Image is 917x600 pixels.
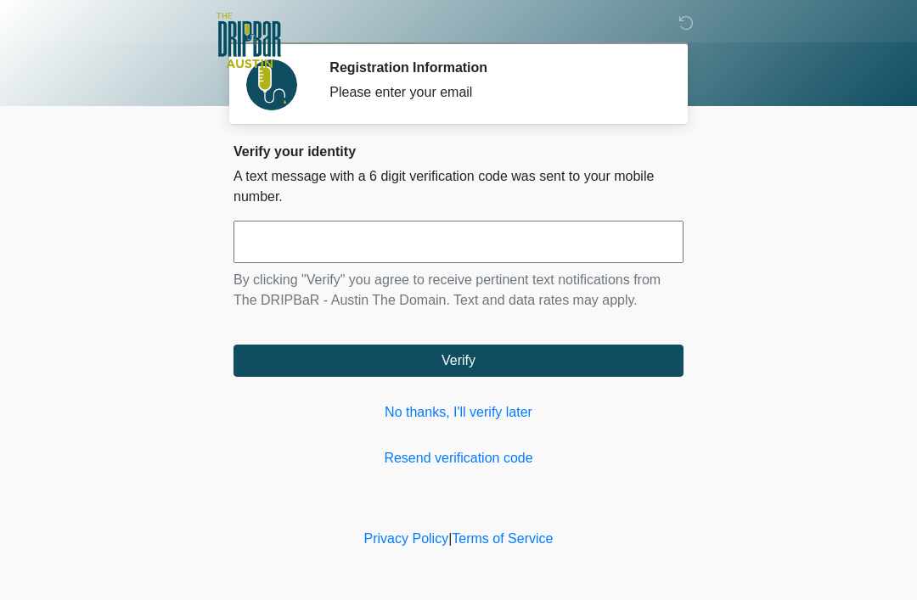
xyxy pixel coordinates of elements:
p: By clicking "Verify" you agree to receive pertinent text notifications from The DRIPBaR - Austin ... [233,270,684,311]
p: A text message with a 6 digit verification code was sent to your mobile number. [233,166,684,207]
div: Please enter your email [329,82,658,103]
a: Resend verification code [233,448,684,468]
img: The DRIPBaR - Austin The Domain Logo [217,13,281,68]
a: Terms of Service [452,531,553,546]
img: Agent Avatar [246,59,297,110]
h2: Verify your identity [233,143,684,160]
a: Privacy Policy [364,531,449,546]
button: Verify [233,345,684,377]
a: No thanks, I'll verify later [233,402,684,423]
a: | [448,531,452,546]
